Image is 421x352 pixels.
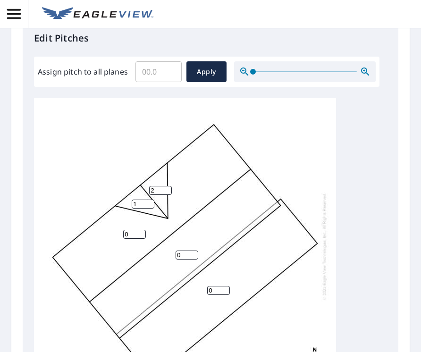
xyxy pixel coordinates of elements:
button: Apply [186,61,227,82]
label: Assign pitch to all planes [38,66,128,77]
span: Apply [194,66,219,78]
img: EV Logo [42,7,153,21]
a: EV Logo [36,1,159,27]
p: Edit Pitches [34,31,387,45]
input: 00.0 [135,59,182,85]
